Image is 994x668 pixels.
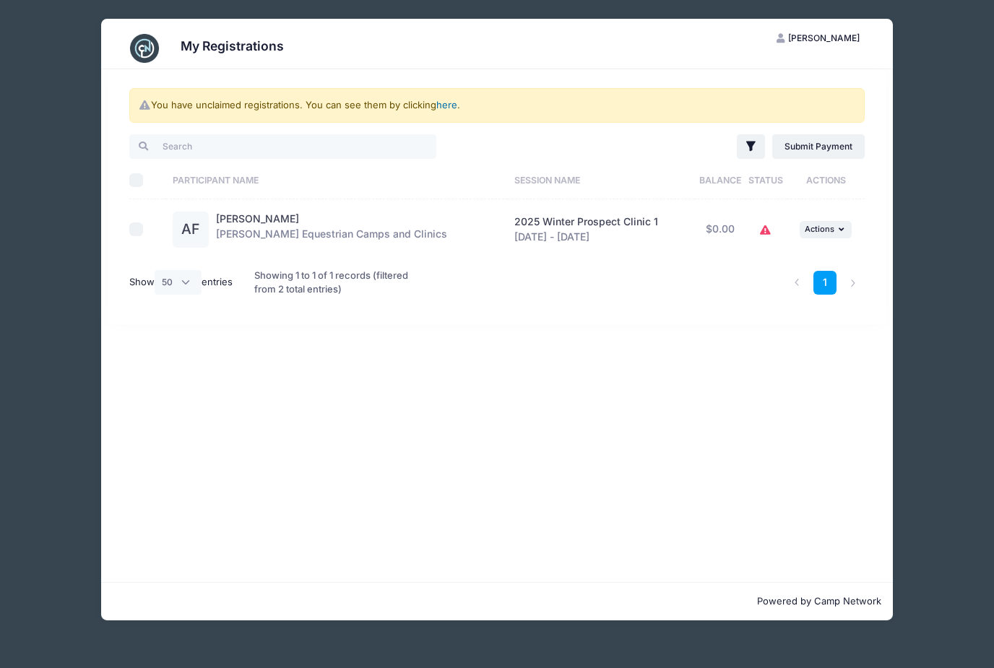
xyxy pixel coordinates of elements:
span: 2025 Winter Prospect Clinic 1 [514,215,658,227]
input: Search [129,134,436,159]
a: here [436,99,457,110]
div: AF [173,212,209,248]
h3: My Registrations [181,38,284,53]
div: Showing 1 to 1 of 1 records (filtered from 2 total entries) [254,259,428,306]
div: [DATE] - [DATE] [514,214,687,245]
label: Show entries [129,270,233,295]
a: Submit Payment [772,134,865,159]
a: [PERSON_NAME] [216,212,299,225]
th: Status: activate to sort column ascending [745,161,787,199]
a: 1 [813,271,837,295]
button: Actions [800,221,852,238]
th: Select All [129,161,166,199]
p: Powered by Camp Network [113,594,881,609]
img: CampNetwork [130,34,159,63]
td: $0.00 [694,199,745,259]
th: Balance: activate to sort column ascending [694,161,745,199]
select: Showentries [155,270,202,295]
th: Participant Name: activate to sort column ascending [166,161,508,199]
th: Actions: activate to sort column ascending [787,161,865,199]
div: You have unclaimed registrations. You can see them by clicking . [129,88,865,123]
th: Session Name: activate to sort column ascending [508,161,695,199]
div: [PERSON_NAME] Equestrian Camps and Clinics [216,212,447,248]
button: [PERSON_NAME] [764,26,872,51]
span: Actions [805,224,834,234]
a: AF [173,224,209,236]
span: [PERSON_NAME] [788,32,860,43]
